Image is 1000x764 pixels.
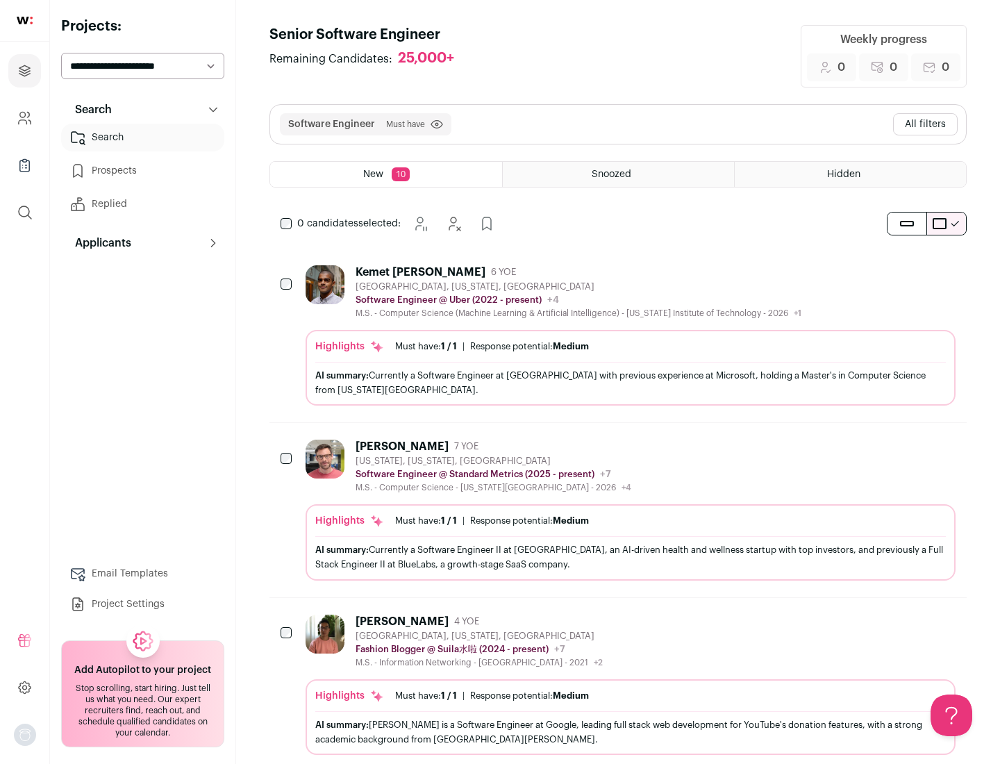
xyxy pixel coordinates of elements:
span: +4 [547,295,559,305]
button: Add to Prospects [473,210,501,238]
span: 7 YOE [454,441,478,452]
div: Stop scrolling, start hiring. Just tell us what you need. Our expert recruiters find, reach out, ... [70,683,215,738]
span: 0 [942,59,949,76]
button: Search [61,96,224,124]
img: 322c244f3187aa81024ea13e08450523775794405435f85740c15dbe0cd0baab.jpg [306,615,344,654]
a: Snoozed [503,162,734,187]
span: 1 / 1 [441,516,457,525]
img: nopic.png [14,724,36,746]
div: Weekly progress [840,31,927,48]
div: Response potential: [470,690,589,701]
a: [PERSON_NAME] 7 YOE [US_STATE], [US_STATE], [GEOGRAPHIC_DATA] Software Engineer @ Standard Metric... [306,440,956,580]
a: Company and ATS Settings [8,101,41,135]
div: Must have: [395,341,457,352]
a: Kemet [PERSON_NAME] 6 YOE [GEOGRAPHIC_DATA], [US_STATE], [GEOGRAPHIC_DATA] Software Engineer @ Ub... [306,265,956,406]
a: Prospects [61,157,224,185]
button: Open dropdown [14,724,36,746]
div: [PERSON_NAME] is a Software Engineer at Google, leading full stack web development for YouTube's ... [315,717,946,747]
span: Medium [553,342,589,351]
img: 0fb184815f518ed3bcaf4f46c87e3bafcb34ea1ec747045ab451f3ffb05d485a [306,440,344,479]
p: Software Engineer @ Standard Metrics (2025 - present) [356,469,594,480]
div: Currently a Software Engineer at [GEOGRAPHIC_DATA] with previous experience at Microsoft, holding... [315,368,946,397]
button: All filters [893,113,958,135]
span: 0 [837,59,845,76]
span: AI summary: [315,371,369,380]
span: Hidden [827,169,860,179]
ul: | [395,341,589,352]
div: Response potential: [470,515,589,526]
img: wellfound-shorthand-0d5821cbd27db2630d0214b213865d53afaa358527fdda9d0ea32b1df1b89c2c.svg [17,17,33,24]
a: Projects [8,54,41,88]
div: Highlights [315,514,384,528]
span: +7 [600,470,611,479]
span: 10 [392,167,410,181]
div: 25,000+ [398,50,454,67]
span: 4 YOE [454,616,479,627]
span: Remaining Candidates: [269,51,392,67]
a: Company Lists [8,149,41,182]
a: Project Settings [61,590,224,618]
ul: | [395,515,589,526]
span: Must have [386,119,425,130]
span: Medium [553,516,589,525]
div: [GEOGRAPHIC_DATA], [US_STATE], [GEOGRAPHIC_DATA] [356,281,801,292]
div: [PERSON_NAME] [356,615,449,629]
div: M.S. - Computer Science (Machine Learning & Artificial Intelligence) - [US_STATE] Institute of Te... [356,308,801,319]
span: AI summary: [315,720,369,729]
div: Must have: [395,515,457,526]
span: AI summary: [315,545,369,554]
div: Must have: [395,690,457,701]
span: New [363,169,383,179]
div: [GEOGRAPHIC_DATA], [US_STATE], [GEOGRAPHIC_DATA] [356,631,603,642]
span: 1 / 1 [441,342,457,351]
img: 1d26598260d5d9f7a69202d59cf331847448e6cffe37083edaed4f8fc8795bfe [306,265,344,304]
p: Fashion Blogger @ Suila水啦 (2024 - present) [356,644,549,655]
span: 6 YOE [491,267,516,278]
div: [US_STATE], [US_STATE], [GEOGRAPHIC_DATA] [356,456,631,467]
span: +7 [554,645,565,654]
div: Highlights [315,689,384,703]
span: Snoozed [592,169,631,179]
a: [PERSON_NAME] 4 YOE [GEOGRAPHIC_DATA], [US_STATE], [GEOGRAPHIC_DATA] Fashion Blogger @ Suila水啦 (2... [306,615,956,755]
ul: | [395,690,589,701]
a: Search [61,124,224,151]
a: Add Autopilot to your project Stop scrolling, start hiring. Just tell us what you need. Our exper... [61,640,224,747]
div: M.S. - Computer Science - [US_STATE][GEOGRAPHIC_DATA] - 2026 [356,482,631,493]
div: M.S. - Information Networking - [GEOGRAPHIC_DATA] - 2021 [356,657,603,668]
iframe: Help Scout Beacon - Open [931,695,972,736]
a: Hidden [735,162,966,187]
p: Search [67,101,112,118]
div: Kemet [PERSON_NAME] [356,265,485,279]
span: +2 [594,658,603,667]
button: Snooze [406,210,434,238]
span: Medium [553,691,589,700]
div: [PERSON_NAME] [356,440,449,454]
a: Email Templates [61,560,224,588]
div: Highlights [315,340,384,354]
span: +1 [794,309,801,317]
span: selected: [297,217,401,231]
span: 0 [890,59,897,76]
p: Software Engineer @ Uber (2022 - present) [356,294,542,306]
div: Currently a Software Engineer II at [GEOGRAPHIC_DATA], an AI-driven health and wellness startup w... [315,542,946,572]
span: +4 [622,483,631,492]
h2: Add Autopilot to your project [74,663,211,677]
button: Applicants [61,229,224,257]
button: Software Engineer [288,117,375,131]
h1: Senior Software Engineer [269,25,468,44]
h2: Projects: [61,17,224,36]
p: Applicants [67,235,131,251]
span: 0 candidates [297,219,358,229]
div: Response potential: [470,341,589,352]
button: Hide [440,210,467,238]
a: Replied [61,190,224,218]
span: 1 / 1 [441,691,457,700]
